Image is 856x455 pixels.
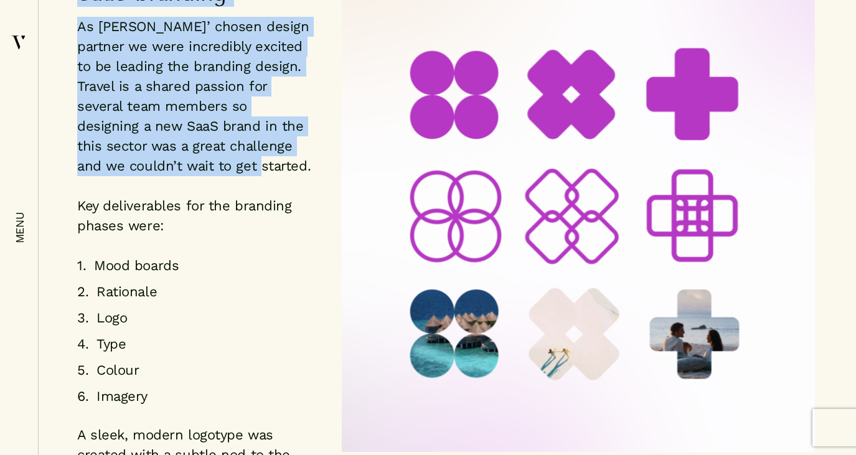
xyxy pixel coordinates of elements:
li: Colour [77,360,139,380]
li: Logo [77,308,127,328]
li: Mood boards [77,256,179,276]
p: As [PERSON_NAME]’ chosen design partner we were incredibly excited to be leading the branding des... [77,17,311,176]
li: Imagery [77,387,148,406]
li: Type [77,334,126,354]
li: Rationale [77,282,157,302]
p: Key deliverables for the branding phases were: [77,196,311,236]
em: menu [14,212,26,243]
